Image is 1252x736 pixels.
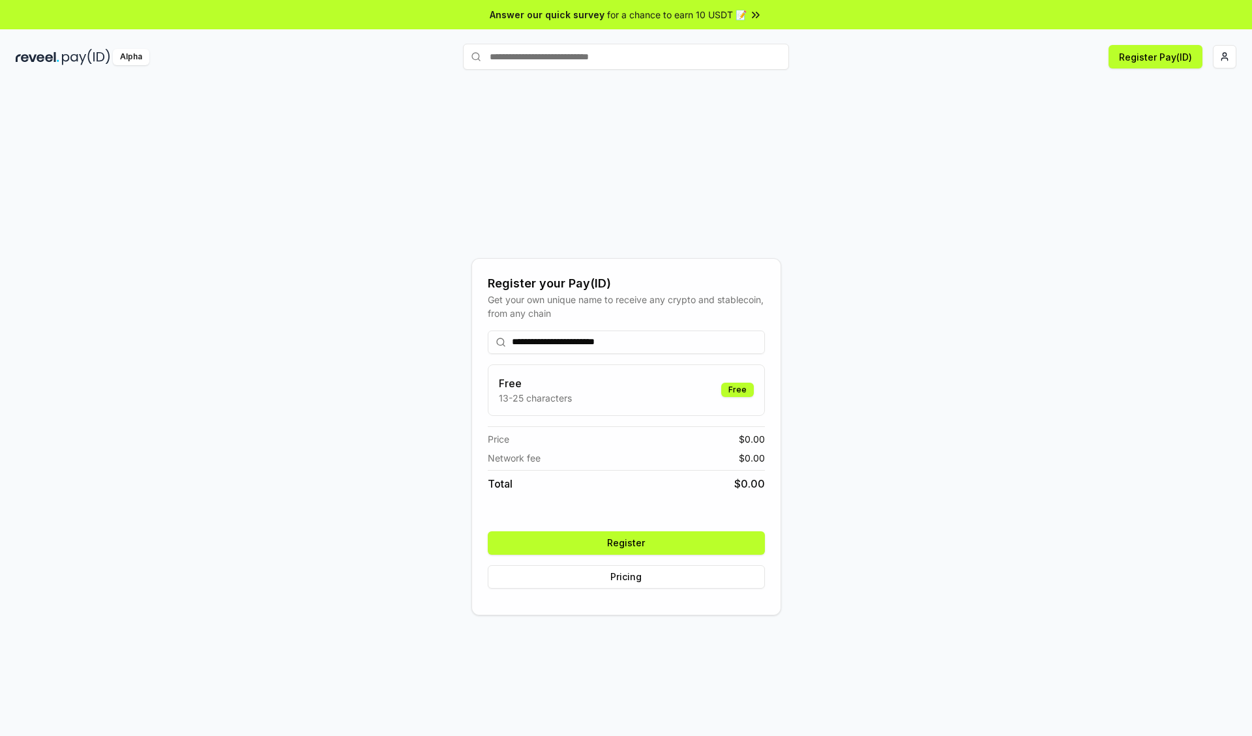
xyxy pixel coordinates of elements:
[739,432,765,446] span: $ 0.00
[490,8,604,22] span: Answer our quick survey
[734,476,765,492] span: $ 0.00
[499,375,572,391] h3: Free
[721,383,754,397] div: Free
[1109,45,1202,68] button: Register Pay(ID)
[488,451,541,465] span: Network fee
[488,565,765,589] button: Pricing
[488,476,513,492] span: Total
[488,432,509,446] span: Price
[607,8,747,22] span: for a chance to earn 10 USDT 📝
[113,49,149,65] div: Alpha
[488,293,765,320] div: Get your own unique name to receive any crypto and stablecoin, from any chain
[499,391,572,405] p: 13-25 characters
[488,531,765,555] button: Register
[488,274,765,293] div: Register your Pay(ID)
[62,49,110,65] img: pay_id
[16,49,59,65] img: reveel_dark
[739,451,765,465] span: $ 0.00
